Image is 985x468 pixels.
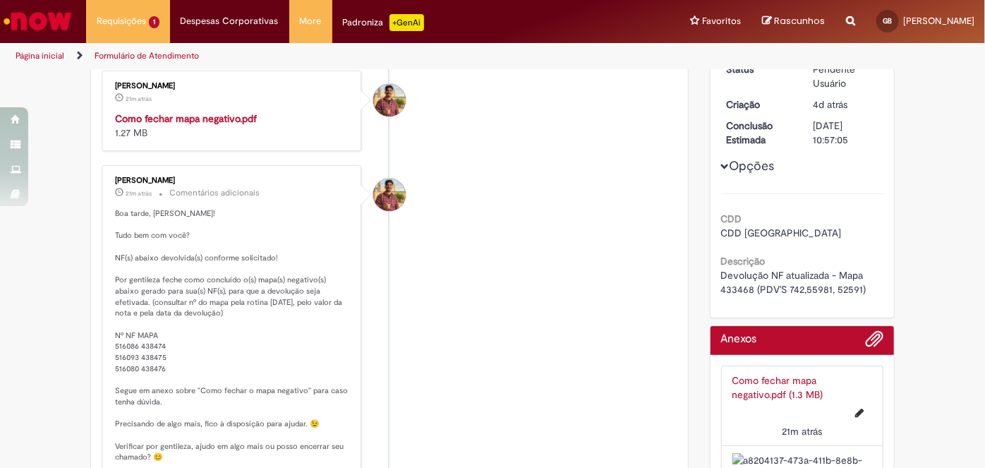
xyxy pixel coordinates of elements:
span: GB [883,16,893,25]
time: 29/09/2025 13:57:29 [126,189,152,198]
div: Pendente Usuário [813,62,878,90]
button: Editar nome de arquivo Como fechar mapa negativo.pdf [847,402,872,424]
div: 26/09/2025 09:57:02 [813,97,878,112]
a: Página inicial [16,50,64,61]
h2: Anexos [721,333,757,346]
p: Boa tarde, [PERSON_NAME]! Tudo bem com você? NF(s) abaixo devolvida(s) conforme solicitado! Por g... [115,208,350,463]
dt: Status [716,62,803,76]
div: [PERSON_NAME] [115,82,350,90]
span: Despesas Corporativas [181,14,279,28]
span: Favoritos [702,14,741,28]
span: 21m atrás [126,189,152,198]
time: 29/09/2025 13:57:44 [126,95,152,103]
div: Vitor Jeremias Da Silva [373,179,406,211]
p: +GenAi [389,14,424,31]
span: CDD [GEOGRAPHIC_DATA] [721,227,842,239]
span: Requisições [97,14,146,28]
span: More [300,14,322,28]
a: Rascunhos [762,15,825,28]
a: Como fechar mapa negativo.pdf [115,112,257,125]
ul: Trilhas de página [11,43,646,69]
time: 26/09/2025 09:57:02 [813,98,847,111]
div: [DATE] 10:57:05 [813,119,878,147]
img: ServiceNow [1,7,74,35]
button: Adicionar anexos [865,330,883,355]
b: CDD [721,212,742,225]
a: Formulário de Atendimento [95,50,199,61]
span: 1 [149,16,159,28]
a: Como fechar mapa negativo.pdf (1.3 MB) [732,374,823,401]
span: 21m atrás [782,425,822,438]
dt: Conclusão Estimada [716,119,803,147]
time: 29/09/2025 13:57:44 [782,425,822,438]
dt: Criação [716,97,803,112]
span: 21m atrás [126,95,152,103]
div: Padroniza [343,14,424,31]
div: 1.27 MB [115,112,350,140]
span: 4d atrás [813,98,847,111]
small: Comentários adicionais [169,187,260,199]
span: [PERSON_NAME] [903,15,974,27]
span: Devolução NF atualizada - Mapa 433468 (PDV'S 742,55981, 52591) [721,269,866,296]
b: Descrição [721,255,766,268]
span: Rascunhos [774,14,825,28]
div: [PERSON_NAME] [115,176,350,185]
div: Vitor Jeremias Da Silva [373,84,406,116]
